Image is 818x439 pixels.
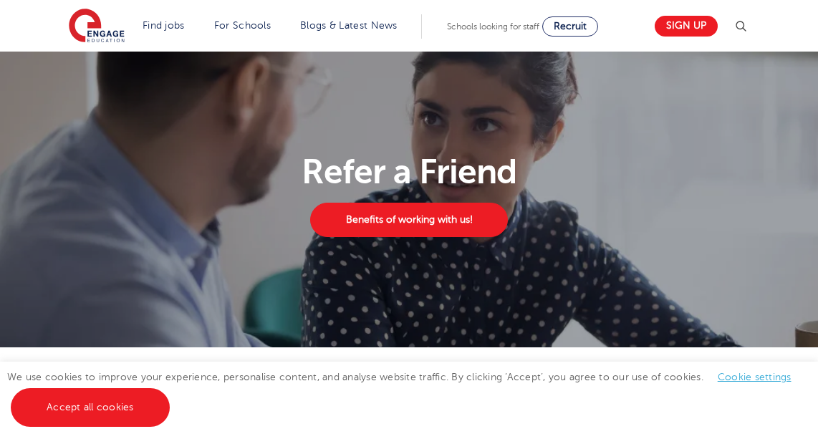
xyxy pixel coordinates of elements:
[447,21,539,32] span: Schools looking for staff
[718,372,791,382] a: Cookie settings
[143,20,185,31] a: Find jobs
[300,20,398,31] a: Blogs & Latest News
[310,203,508,237] a: Benefits of working with us!
[542,16,598,37] a: Recruit
[554,21,587,32] span: Recruit
[7,372,806,413] span: We use cookies to improve your experience, personalise content, and analyse website traffic. By c...
[655,16,718,37] a: Sign up
[11,388,170,427] a: Accept all cookies
[69,9,125,44] img: Engage Education
[214,20,271,31] a: For Schools
[72,155,746,189] h1: Refer a Friend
